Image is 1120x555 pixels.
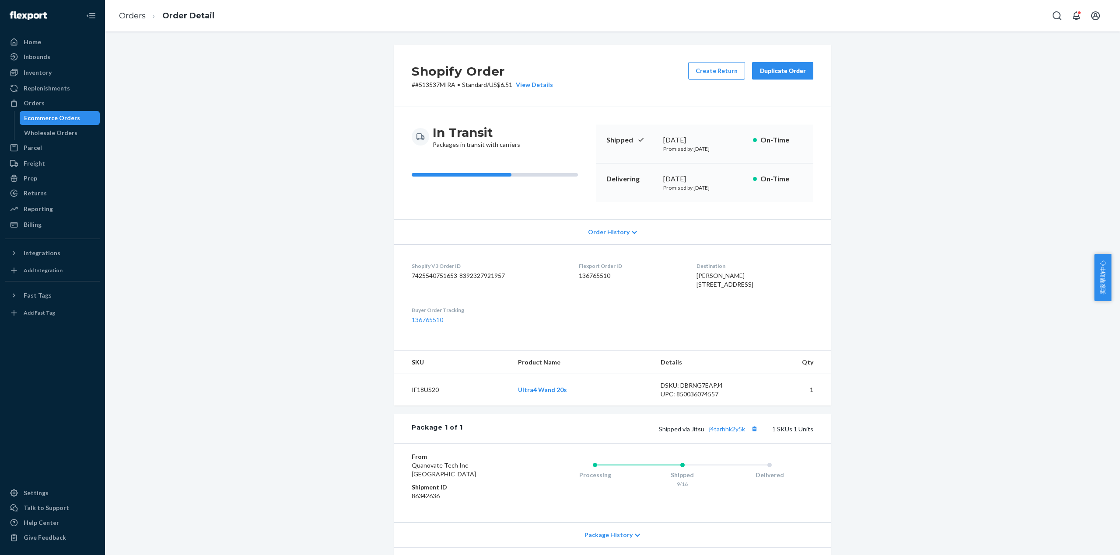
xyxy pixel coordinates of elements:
p: Promised by [DATE] [663,145,746,153]
div: Parcel [24,143,42,152]
a: Add Fast Tag [5,306,100,320]
div: Inventory [24,68,52,77]
span: Package History [584,531,633,539]
a: Parcel [5,141,100,155]
button: Open notifications [1067,7,1085,24]
span: Standard [462,81,487,88]
a: Freight [5,156,100,170]
span: Shipped via Jitsu [659,425,760,433]
dd: 86342636 [412,492,516,500]
div: Processing [551,471,639,479]
a: Order Detail [162,11,214,21]
p: Shipped [606,135,656,145]
div: Integrations [24,249,60,257]
th: Product Name [511,351,654,374]
button: Open Search Box [1048,7,1066,24]
div: Reporting [24,205,53,213]
div: Delivered [726,471,813,479]
div: Talk to Support [24,503,69,512]
button: View Details [512,80,553,89]
div: Ecommerce Orders [24,114,80,122]
div: DSKU: DBRNG7EAPJ4 [661,381,743,390]
span: Quanovate Tech Inc [GEOGRAPHIC_DATA] [412,461,476,478]
dt: Destination [696,262,813,270]
a: Talk to Support [5,501,100,515]
a: Inventory [5,66,100,80]
a: Billing [5,218,100,232]
th: Details [654,351,750,374]
dt: From [412,452,516,461]
div: Settings [24,489,49,497]
dt: Buyer Order Tracking [412,306,565,314]
div: Billing [24,220,42,229]
a: Orders [5,96,100,110]
a: Inbounds [5,50,100,64]
div: Wholesale Orders [24,128,77,137]
div: Help Center [24,518,59,527]
a: 136765510 [412,316,443,323]
h2: Shopify Order [412,62,553,80]
div: Returns [24,189,47,198]
button: Give Feedback [5,531,100,545]
button: 卖家帮助中心 [1094,254,1111,301]
div: [DATE] [663,174,746,184]
div: Add Integration [24,267,63,274]
div: Fast Tags [24,291,52,300]
p: Promised by [DATE] [663,184,746,191]
button: Copy tracking number [749,423,760,434]
a: Home [5,35,100,49]
div: Give Feedback [24,533,66,542]
th: Qty [749,351,831,374]
p: Delivering [606,174,656,184]
div: 1 SKUs 1 Units [463,423,813,434]
dt: Shipment ID [412,483,516,492]
dd: 7425540751653-8392327921957 [412,271,565,280]
span: Order History [588,228,630,236]
div: Replenishments [24,84,70,93]
a: Orders [119,11,146,21]
a: Replenishments [5,81,100,95]
div: Freight [24,159,45,168]
a: Ultra4 Wand 20x [518,386,567,393]
p: On-Time [760,174,803,184]
div: Duplicate Order [759,66,806,75]
p: # #513537MIRA / US$6.51 [412,80,553,89]
div: Inbounds [24,52,50,61]
div: UPC: 850036074557 [661,390,743,399]
button: Open account menu [1087,7,1104,24]
a: Help Center [5,516,100,530]
button: Close Navigation [82,7,100,24]
a: Add Integration [5,264,100,277]
div: Add Fast Tag [24,309,55,316]
th: SKU [394,351,511,374]
ol: breadcrumbs [112,3,221,29]
a: j4tarhhk2y5k [709,425,745,433]
td: 1 [749,374,831,406]
div: Package 1 of 1 [412,423,463,434]
button: Create Return [688,62,745,80]
div: Packages in transit with carriers [433,125,520,149]
span: [PERSON_NAME] [STREET_ADDRESS] [696,272,753,288]
div: 9/16 [639,480,726,488]
a: Prep [5,171,100,185]
span: • [457,81,460,88]
button: Fast Tags [5,288,100,302]
a: Wholesale Orders [20,126,100,140]
img: Flexport logo [10,11,47,20]
dt: Shopify V3 Order ID [412,262,565,270]
dd: 136765510 [579,271,682,280]
button: Integrations [5,246,100,260]
a: Ecommerce Orders [20,111,100,125]
a: Settings [5,486,100,500]
a: Returns [5,186,100,200]
div: [DATE] [663,135,746,145]
div: Home [24,38,41,46]
div: Shipped [639,471,726,479]
div: Prep [24,174,37,183]
div: Orders [24,99,45,108]
dt: Flexport Order ID [579,262,682,270]
p: On-Time [760,135,803,145]
a: Reporting [5,202,100,216]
